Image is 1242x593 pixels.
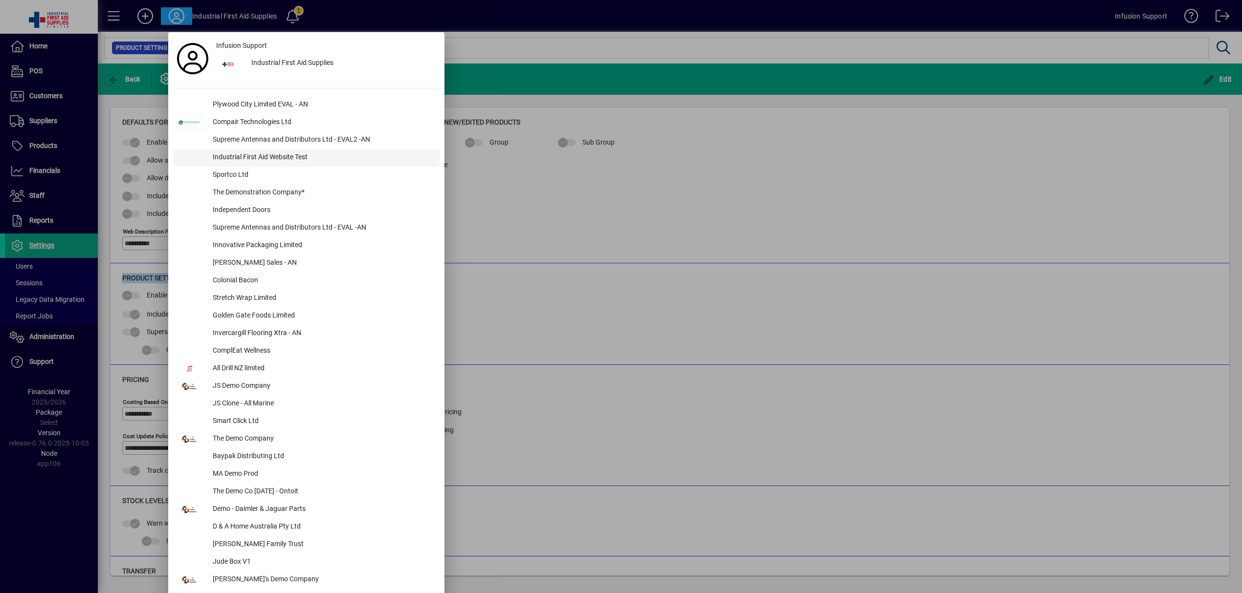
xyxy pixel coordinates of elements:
[205,413,440,430] div: Smart Click Ltd
[173,202,440,219] button: Independent Doors
[205,219,440,237] div: Supreme Antennas and Distributors Ltd - EVAL -AN
[173,219,440,237] button: Supreme Antennas and Distributors Ltd - EVAL -AN
[173,430,440,448] button: The Demo Company
[173,114,440,131] button: Compair Technologies Ltd
[244,55,440,72] div: Industrial First Aid Supplies
[205,237,440,254] div: Innovative Packaging Limited
[173,96,440,114] button: Plywood City Limited EVAL - AN
[216,41,267,51] span: Infusion Support
[205,290,440,307] div: Stretch Wrap Limited
[173,290,440,307] button: Stretch Wrap Limited
[205,378,440,395] div: JS Demo Company
[212,55,440,72] button: Industrial First Aid Supplies
[205,430,440,448] div: The Demo Company
[205,272,440,290] div: Colonial Bacon
[173,501,440,518] button: Demo - Daimler & Jaguar Parts
[173,254,440,272] button: [PERSON_NAME] Sales - AN
[205,202,440,219] div: Independent Doors
[212,37,440,55] a: Infusion Support
[205,254,440,272] div: [PERSON_NAME] Sales - AN
[173,518,440,536] button: D & A Home Australia Pty Ltd
[173,50,212,67] a: Profile
[205,466,440,483] div: MA Demo Prod
[205,184,440,202] div: The Demonstration Company*
[205,571,440,589] div: [PERSON_NAME]'s Demo Company
[173,149,440,167] button: Industrial First Aid Website Test
[173,360,440,378] button: All Drill NZ limited
[173,184,440,202] button: The Demonstration Company*
[205,149,440,167] div: Industrial First Aid Website Test
[173,395,440,413] button: JS Clone - All Marine
[173,272,440,290] button: Colonial Bacon
[205,167,440,184] div: Sportco Ltd
[173,448,440,466] button: Baypak Distributing Ltd
[173,325,440,342] button: Invercargill Flooring Xtra - AN
[205,360,440,378] div: All Drill NZ limited
[173,483,440,501] button: The Demo Co [DATE] - Ontoit
[173,466,440,483] button: MA Demo Prod
[205,114,440,131] div: Compair Technologies Ltd
[205,96,440,114] div: Plywood City Limited EVAL - AN
[205,448,440,466] div: Baypak Distributing Ltd
[173,342,440,360] button: ComplEat Wellness
[173,413,440,430] button: Smart Click Ltd
[205,483,440,501] div: The Demo Co [DATE] - Ontoit
[173,131,440,149] button: Supreme Antennas and Distributors Ltd - EVAL2 -AN
[173,378,440,395] button: JS Demo Company
[173,307,440,325] button: Golden Gate Foods Limited
[205,395,440,413] div: JS Clone - All Marine
[205,307,440,325] div: Golden Gate Foods Limited
[205,553,440,571] div: Jude Box V1
[173,536,440,553] button: [PERSON_NAME] Family Trust
[173,167,440,184] button: Sportco Ltd
[205,131,440,149] div: Supreme Antennas and Distributors Ltd - EVAL2 -AN
[205,325,440,342] div: Invercargill Flooring Xtra - AN
[173,571,440,589] button: [PERSON_NAME]'s Demo Company
[205,536,440,553] div: [PERSON_NAME] Family Trust
[205,501,440,518] div: Demo - Daimler & Jaguar Parts
[205,342,440,360] div: ComplEat Wellness
[173,553,440,571] button: Jude Box V1
[205,518,440,536] div: D & A Home Australia Pty Ltd
[173,237,440,254] button: Innovative Packaging Limited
